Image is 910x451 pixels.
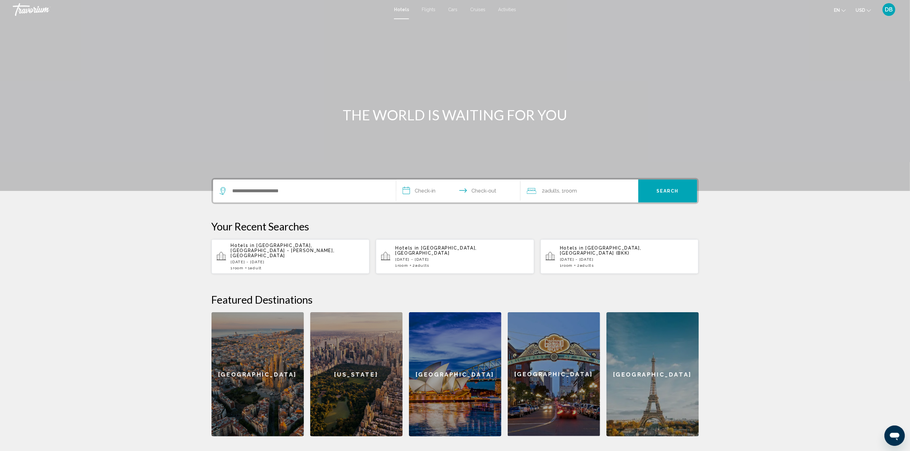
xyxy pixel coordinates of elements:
[580,263,594,268] span: Adults
[409,312,501,436] a: [GEOGRAPHIC_DATA]
[395,245,477,256] span: [GEOGRAPHIC_DATA], [GEOGRAPHIC_DATA]
[560,257,694,262] p: [DATE] - [DATE]
[562,263,573,268] span: Room
[541,239,699,274] button: Hotels in [GEOGRAPHIC_DATA], [GEOGRAPHIC_DATA] (BKK)[DATE] - [DATE]1Room2Adults
[470,7,485,12] a: Cruises
[376,239,534,274] button: Hotels in [GEOGRAPHIC_DATA], [GEOGRAPHIC_DATA][DATE] - [DATE]1Room2Adults
[211,239,370,274] button: Hotels in [GEOGRAPHIC_DATA], [GEOGRAPHIC_DATA] - [PERSON_NAME], [GEOGRAPHIC_DATA][DATE] - [DATE]1...
[213,180,697,202] div: Search widget
[211,220,699,233] p: Your Recent Searches
[834,5,846,15] button: Change language
[508,312,600,436] a: [GEOGRAPHIC_DATA]
[415,263,429,268] span: Adults
[560,187,577,195] span: , 1
[422,7,435,12] a: Flights
[231,266,244,270] span: 1
[395,257,529,262] p: [DATE] - [DATE]
[248,266,262,270] span: 1
[396,180,520,202] button: Check in and out dates
[564,188,577,194] span: Room
[606,312,699,436] a: [GEOGRAPHIC_DATA]
[545,188,560,194] span: Adults
[448,7,457,12] a: Cars
[881,3,897,16] button: User Menu
[13,3,388,16] a: Travorium
[560,245,584,250] span: Hotels in
[336,107,575,123] h1: THE WORLD IS WAITING FOR YOU
[395,245,419,250] span: Hotels in
[310,312,403,436] a: [US_STATE]
[233,266,244,270] span: Room
[508,312,600,436] div: [GEOGRAPHIC_DATA]
[394,7,409,12] a: Hotels
[542,187,560,195] span: 2
[577,263,594,268] span: 2
[250,266,262,270] span: Adult
[231,243,255,248] span: Hotels in
[856,5,871,15] button: Change currency
[231,260,365,264] p: [DATE] - [DATE]
[834,8,840,13] span: en
[656,189,679,194] span: Search
[638,180,697,202] button: Search
[560,263,573,268] span: 1
[231,243,335,258] span: [GEOGRAPHIC_DATA], [GEOGRAPHIC_DATA] - [PERSON_NAME], [GEOGRAPHIC_DATA]
[395,263,408,268] span: 1
[211,312,304,436] a: [GEOGRAPHIC_DATA]
[211,293,699,306] h2: Featured Destinations
[856,8,865,13] span: USD
[885,6,893,13] span: DB
[560,245,641,256] span: [GEOGRAPHIC_DATA], [GEOGRAPHIC_DATA] (BKK)
[885,426,905,446] iframe: Button to launch messaging window
[520,180,638,202] button: Travelers: 2 adults, 0 children
[413,263,430,268] span: 2
[398,263,408,268] span: Room
[498,7,516,12] a: Activities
